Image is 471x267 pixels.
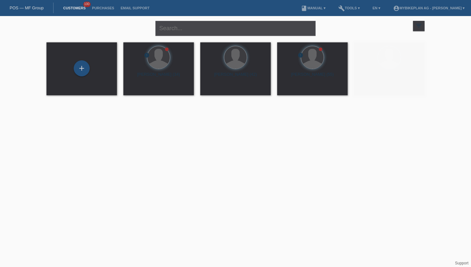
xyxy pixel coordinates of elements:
[369,6,384,10] a: EN ▾
[298,52,303,59] div: unconfirmed, pending
[60,6,89,10] a: Customers
[338,5,345,12] i: build
[390,6,468,10] a: account_circleMybikeplan AG - [PERSON_NAME] ▾
[415,22,422,29] i: filter_list
[298,6,329,10] a: bookManual ▾
[301,5,307,12] i: book
[282,72,343,82] div: [PERSON_NAME] (55)
[393,5,400,12] i: account_circle
[455,261,468,265] a: Support
[144,52,150,59] div: unconfirmed, pending
[298,52,303,58] i: error
[10,5,44,10] a: POS — MF Group
[155,21,316,36] input: Search...
[89,6,117,10] a: Purchases
[205,72,266,82] div: [PERSON_NAME] (42)
[128,72,189,82] div: [PERSON_NAME] (34)
[74,63,89,74] div: Add customer
[83,2,91,7] span: 100
[335,6,363,10] a: buildTools ▾
[144,52,150,58] i: error
[359,72,419,82] div: [PERSON_NAME] (22)
[117,6,153,10] a: Email Support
